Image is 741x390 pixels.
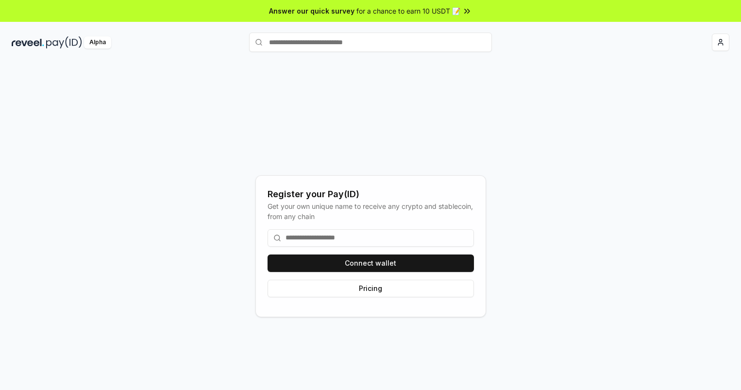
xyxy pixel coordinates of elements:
div: Alpha [84,36,111,49]
div: Register your Pay(ID) [268,187,474,201]
span: for a chance to earn 10 USDT 📝 [356,6,460,16]
img: pay_id [46,36,82,49]
div: Get your own unique name to receive any crypto and stablecoin, from any chain [268,201,474,221]
span: Answer our quick survey [269,6,354,16]
button: Pricing [268,280,474,297]
img: reveel_dark [12,36,44,49]
button: Connect wallet [268,254,474,272]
